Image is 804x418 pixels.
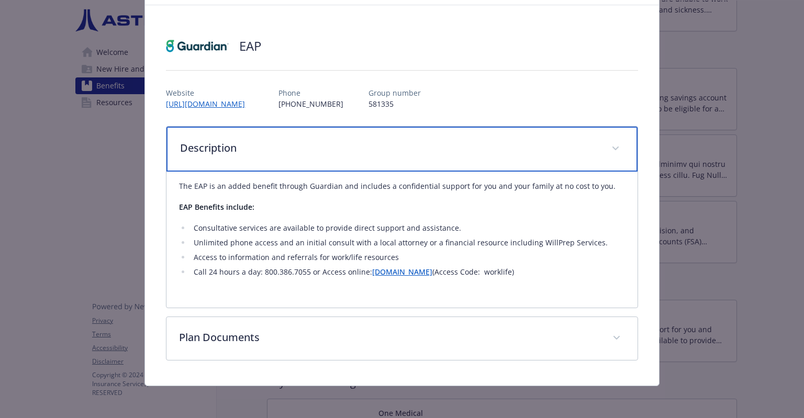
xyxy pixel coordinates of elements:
p: Group number [368,87,421,98]
h2: EAP [239,37,261,55]
img: Guardian [166,30,229,62]
li: Call 24 hours a day: 800.386.7055 or Access online: (Access Code: worklife) [191,266,624,278]
p: The EAP is an added benefit through Guardian and includes a confidential support for you and your... [179,180,624,193]
li: Access to information and referrals for work/life resources [191,251,624,264]
li: Consultative services are available to provide direct support and assistance. [191,222,624,234]
div: Description [166,127,637,172]
a: [URL][DOMAIN_NAME] [166,99,253,109]
p: Website [166,87,253,98]
li: Unlimited phone access and an initial consult with a local attorney or a financial resource inclu... [191,236,624,249]
div: Plan Documents [166,317,637,360]
p: Description [180,140,598,156]
strong: EAP Benefits include: [179,202,254,212]
p: [PHONE_NUMBER] [278,98,343,109]
a: [DOMAIN_NAME] [372,267,432,277]
div: Description [166,172,637,308]
p: 581335 [368,98,421,109]
p: Plan Documents [179,330,599,345]
p: Phone [278,87,343,98]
